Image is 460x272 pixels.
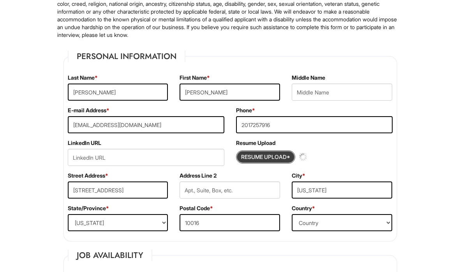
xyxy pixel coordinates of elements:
label: Address Line 2 [180,172,217,180]
input: LinkedIn URL [68,149,224,166]
input: Phone [236,116,393,133]
img: loading.gif [299,153,307,161]
select: State/Province [68,214,168,231]
input: Last Name [68,84,168,101]
input: Middle Name [292,84,392,101]
input: E-mail Address [68,116,224,133]
label: Middle Name [292,74,325,82]
input: Postal Code [180,214,280,231]
input: Apt., Suite, Box, etc. [180,181,280,199]
label: Phone [236,106,255,114]
label: Country [292,204,315,212]
legend: Job Availability [68,249,152,261]
label: State/Province [68,204,109,212]
label: E-mail Address [68,106,109,114]
input: City [292,181,392,199]
label: First Name [180,74,210,82]
button: Resume Upload*Resume Upload* [236,150,295,164]
label: LinkedIn URL [68,139,101,147]
legend: Personal Information [68,51,185,62]
label: Street Address [68,172,108,180]
input: Street Address [68,181,168,199]
label: Resume Upload [236,139,275,147]
label: City [292,172,305,180]
label: Postal Code [180,204,213,212]
input: First Name [180,84,280,101]
select: Country [292,214,392,231]
label: Last Name [68,74,98,82]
